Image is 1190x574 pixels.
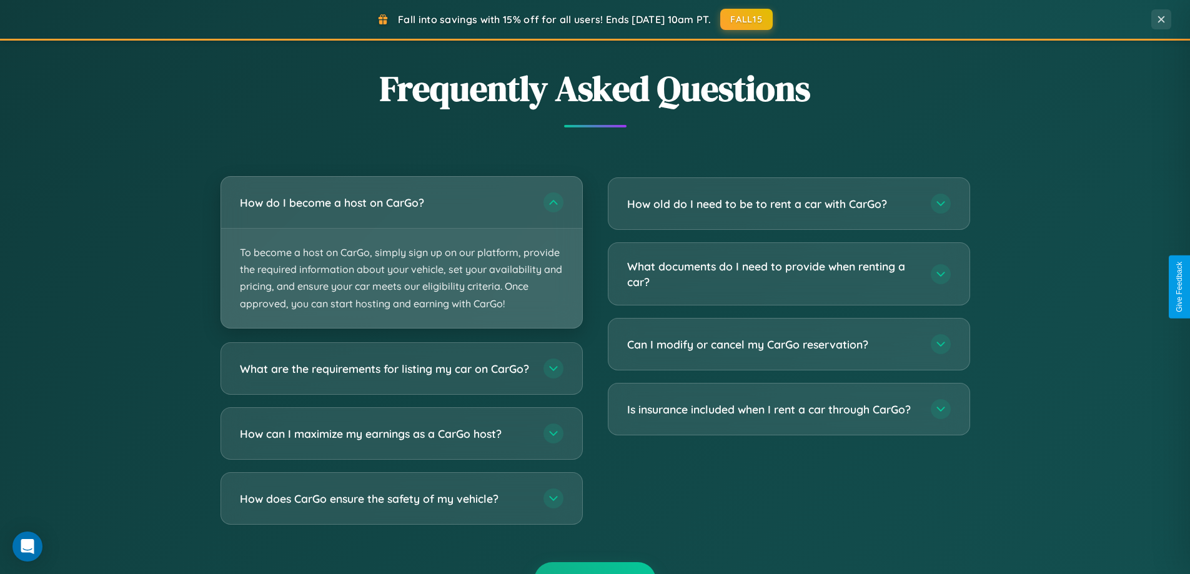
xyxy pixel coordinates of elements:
[627,337,918,352] h3: Can I modify or cancel my CarGo reservation?
[627,402,918,417] h3: Is insurance included when I rent a car through CarGo?
[12,532,42,562] div: Open Intercom Messenger
[240,360,531,376] h3: What are the requirements for listing my car on CarGo?
[720,9,773,30] button: FALL15
[627,259,918,289] h3: What documents do I need to provide when renting a car?
[1175,262,1184,312] div: Give Feedback
[221,229,582,328] p: To become a host on CarGo, simply sign up on our platform, provide the required information about...
[240,490,531,506] h3: How does CarGo ensure the safety of my vehicle?
[398,13,711,26] span: Fall into savings with 15% off for all users! Ends [DATE] 10am PT.
[240,425,531,441] h3: How can I maximize my earnings as a CarGo host?
[627,196,918,212] h3: How old do I need to be to rent a car with CarGo?
[221,64,970,112] h2: Frequently Asked Questions
[240,195,531,210] h3: How do I become a host on CarGo?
